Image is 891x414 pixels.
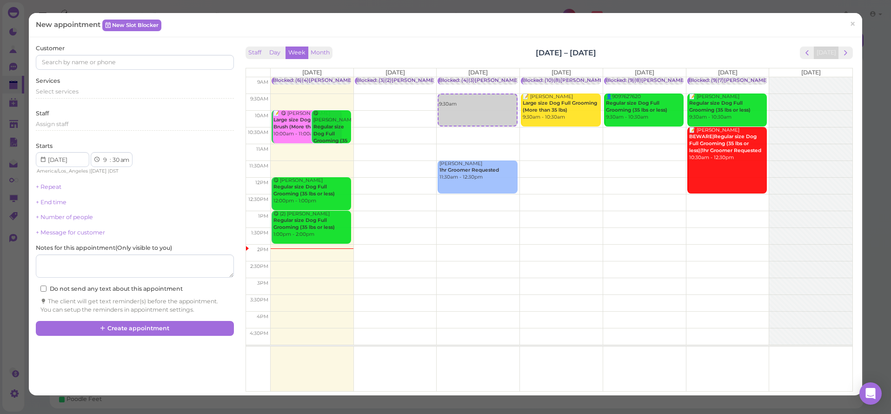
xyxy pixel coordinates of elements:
[36,167,140,175] div: | |
[605,93,684,121] div: 👤9097627620 9:30am - 10:30am
[439,160,517,181] div: [PERSON_NAME] 11:30am - 12:30pm
[552,69,571,76] span: [DATE]
[36,183,61,190] a: + Repeat
[36,109,49,118] label: Staff
[522,93,600,121] div: 📝 [PERSON_NAME] 9:30am - 10:30am
[386,69,405,76] span: [DATE]
[689,100,751,113] b: Regular size Dog Full Grooming (35 lbs or less)
[718,69,738,76] span: [DATE]
[36,199,66,206] a: + End time
[36,55,233,70] input: Search by name or phone
[273,184,335,197] b: Regular size Dog Full Grooming (35 lbs or less)
[313,124,347,150] b: Regular size Dog Full Grooming (35 lbs or less)
[264,47,286,59] button: Day
[689,134,761,153] b: BEWARE|Regular size Dog Full Grooming (35 lbs or less)|1hr Groomer Requested
[246,47,264,59] button: Staff
[468,69,488,76] span: [DATE]
[36,244,172,252] label: Notes for this appointment ( Only visible to you )
[36,77,60,85] label: Services
[251,230,268,236] span: 1:30pm
[313,110,352,165] div: 😋 [PERSON_NAME] 10:00am - 11:00am
[308,47,332,59] button: Month
[250,96,268,102] span: 9:30am
[36,44,65,53] label: Customer
[689,127,767,161] div: 📝 [PERSON_NAME] 10:30am - 12:30pm
[302,69,322,76] span: [DATE]
[248,196,268,202] span: 12:30pm
[536,47,596,58] h2: [DATE] – [DATE]
[439,77,555,84] div: Blocked: (4)(3)[PERSON_NAME] • appointment
[356,77,553,84] div: Blocked: (3)(2)[PERSON_NAME] [PERSON_NAME] 9:30 10:00 1:30 • appointment
[800,47,814,59] button: prev
[689,77,805,84] div: Blocked: (9)(7)[PERSON_NAME] • appointment
[258,213,268,219] span: 1pm
[523,100,597,113] b: Large size Dog Full Grooming (More than 35 lbs)
[37,168,88,174] span: America/Los_Angeles
[91,168,106,174] span: [DATE]
[257,79,268,85] span: 9am
[40,297,229,314] div: The client will get text reminder(s) before the appointment. You can setup the reminders in appoi...
[439,94,516,108] div: 9:30am
[838,47,853,59] button: next
[256,146,268,152] span: 11am
[257,280,268,286] span: 3pm
[522,77,686,84] div: Blocked: (10)(8)[PERSON_NAME] [PERSON_NAME] • appointment
[109,168,119,174] span: DST
[859,382,882,405] div: Open Intercom Messenger
[273,211,351,238] div: 😋 (2) [PERSON_NAME] 1:00pm - 2:00pm
[250,297,268,303] span: 3:30pm
[814,47,839,59] button: [DATE]
[273,177,351,205] div: 😋 [PERSON_NAME] 12:00pm - 1:00pm
[40,285,183,293] label: Do not send any text about this appointment
[248,129,268,135] span: 10:30am
[273,77,389,84] div: Blocked: (6)(4)[PERSON_NAME] • appointment
[36,214,93,220] a: + Number of people
[257,247,268,253] span: 2pm
[255,113,268,119] span: 10am
[102,20,161,31] a: New Slot Blocker
[439,167,499,173] b: 1hr Groomer Requested
[255,180,268,186] span: 12pm
[273,117,334,130] b: Large size Dog Bath and Brush (More than 35 lbs)
[36,20,102,29] span: New appointment
[273,110,342,138] div: 📝 😋 [PERSON_NAME] 10:00am - 11:00am
[36,142,53,150] label: Starts
[36,229,105,236] a: + Message for customer
[36,88,79,95] span: Select services
[689,93,767,121] div: 📝 [PERSON_NAME] 9:30am - 10:30am
[606,100,667,113] b: Regular size Dog Full Grooming (35 lbs or less)
[36,321,233,336] button: Create appointment
[257,314,268,320] span: 4pm
[286,47,308,59] button: Week
[273,217,335,230] b: Regular size Dog Full Grooming (35 lbs or less)
[635,69,654,76] span: [DATE]
[850,18,856,31] span: ×
[36,120,68,127] span: Assign staff
[250,263,268,269] span: 2:30pm
[801,69,821,76] span: [DATE]
[250,330,268,336] span: 4:30pm
[249,163,268,169] span: 11:30am
[605,77,722,84] div: Blocked: (9)(8)[PERSON_NAME] • appointment
[40,286,47,292] input: Do not send any text about this appointment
